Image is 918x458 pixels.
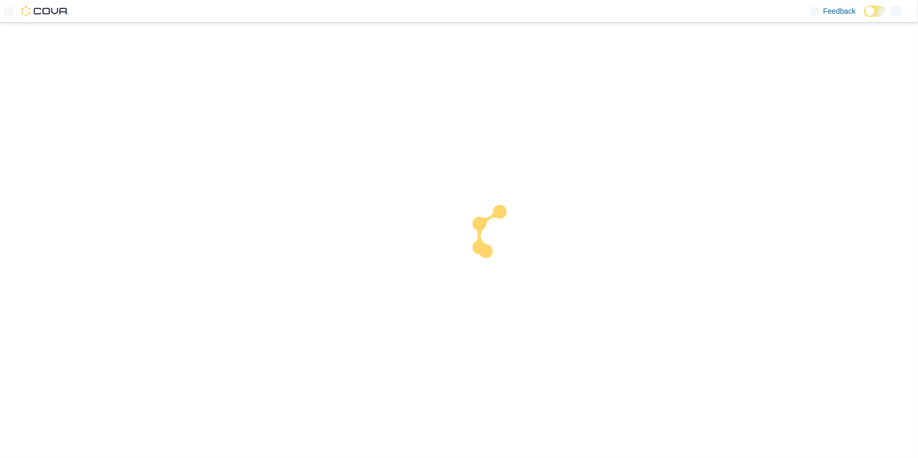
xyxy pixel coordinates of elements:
input: Dark Mode [864,6,886,17]
a: Feedback [807,1,860,22]
span: Feedback [823,6,856,16]
img: Cova [21,6,69,16]
img: cova-loader [459,197,538,276]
